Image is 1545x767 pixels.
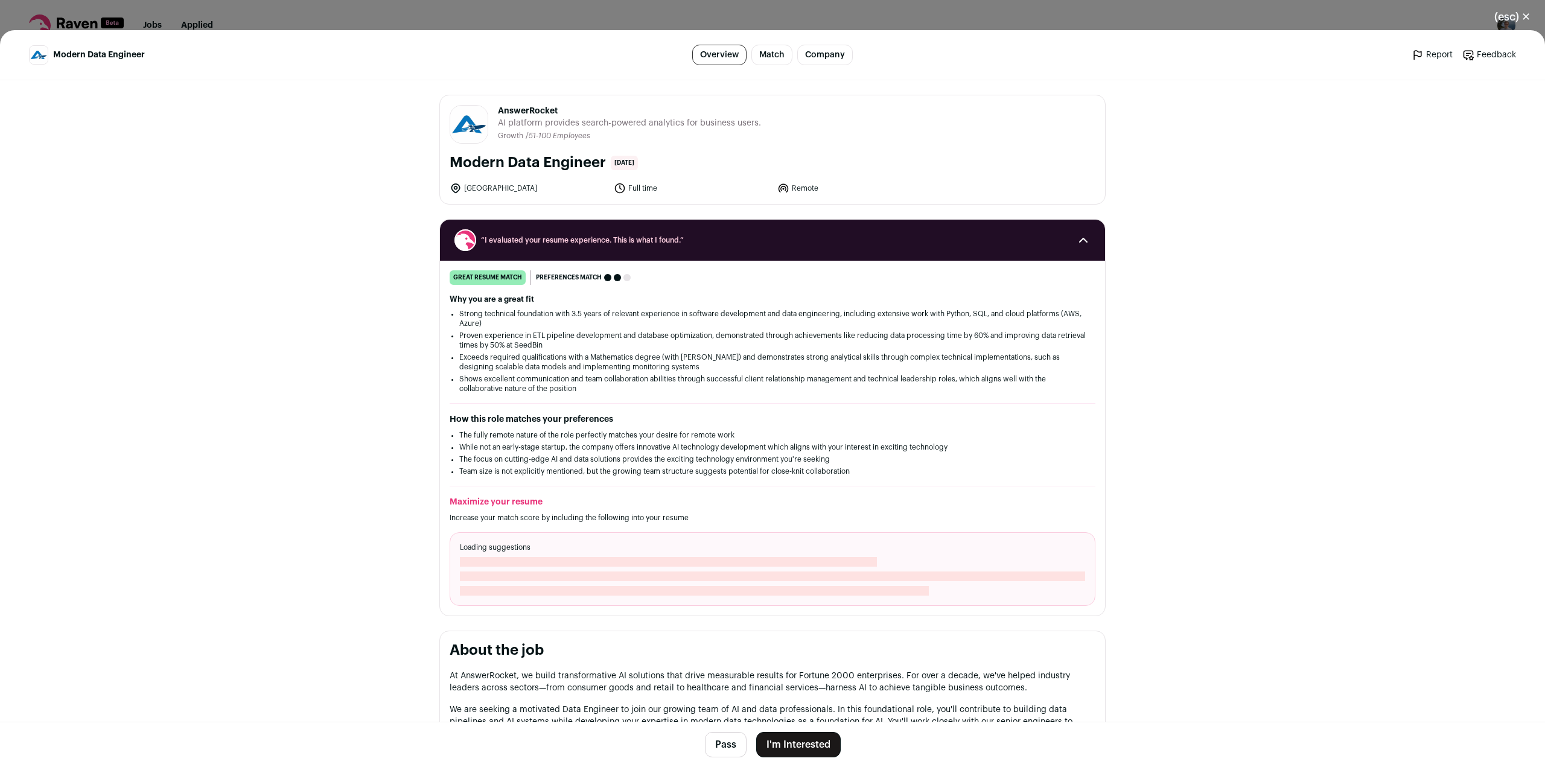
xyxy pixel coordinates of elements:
[450,532,1095,606] div: Loading suggestions
[459,442,1086,452] li: While not an early-stage startup, the company offers innovative AI technology development which a...
[450,106,488,143] img: e598c1cf6b720cb21148dea57741f2bc82e8dfe97588c6b3f15b3d816d5ee67e.jpg
[692,45,747,65] a: Overview
[536,272,602,284] span: Preferences match
[498,117,761,129] span: AI platform provides search-powered analytics for business users.
[450,641,1095,660] h2: About the job
[450,704,1095,740] p: We are seeking a motivated Data Engineer to join our growing team of AI and data professionals. I...
[53,49,145,61] span: Modern Data Engineer
[450,513,1095,523] p: Increase your match score by including the following into your resume
[614,182,771,194] li: Full time
[498,132,526,141] li: Growth
[450,294,1095,304] h2: Why you are a great fit
[459,309,1086,328] li: Strong technical foundation with 3.5 years of relevant experience in software development and dat...
[459,466,1086,476] li: Team size is not explicitly mentioned, but the growing team structure suggests potential for clos...
[1462,49,1516,61] a: Feedback
[450,153,606,173] h1: Modern Data Engineer
[705,732,747,757] button: Pass
[450,270,526,285] div: great resume match
[450,182,607,194] li: [GEOGRAPHIC_DATA]
[450,670,1095,694] p: At AnswerRocket, we build transformative AI solutions that drive measurable results for Fortune 2...
[459,454,1086,464] li: The focus on cutting-edge AI and data solutions provides the exciting technology environment you'...
[529,132,590,139] span: 51-100 Employees
[459,352,1086,372] li: Exceeds required qualifications with a Mathematics degree (with [PERSON_NAME]) and demonstrates s...
[1412,49,1453,61] a: Report
[797,45,853,65] a: Company
[1480,4,1545,30] button: Close modal
[481,235,1064,245] span: “I evaluated your resume experience. This is what I found.”
[459,331,1086,350] li: Proven experience in ETL pipeline development and database optimization, demonstrated through ach...
[459,430,1086,440] li: The fully remote nature of the role perfectly matches your desire for remote work
[611,156,638,170] span: [DATE]
[498,105,761,117] span: AnswerRocket
[777,182,934,194] li: Remote
[450,496,1095,508] h2: Maximize your resume
[459,374,1086,393] li: Shows excellent communication and team collaboration abilities through successful client relation...
[526,132,590,141] li: /
[450,413,1095,425] h2: How this role matches your preferences
[751,45,792,65] a: Match
[30,46,48,64] img: e598c1cf6b720cb21148dea57741f2bc82e8dfe97588c6b3f15b3d816d5ee67e.jpg
[756,732,841,757] button: I'm Interested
